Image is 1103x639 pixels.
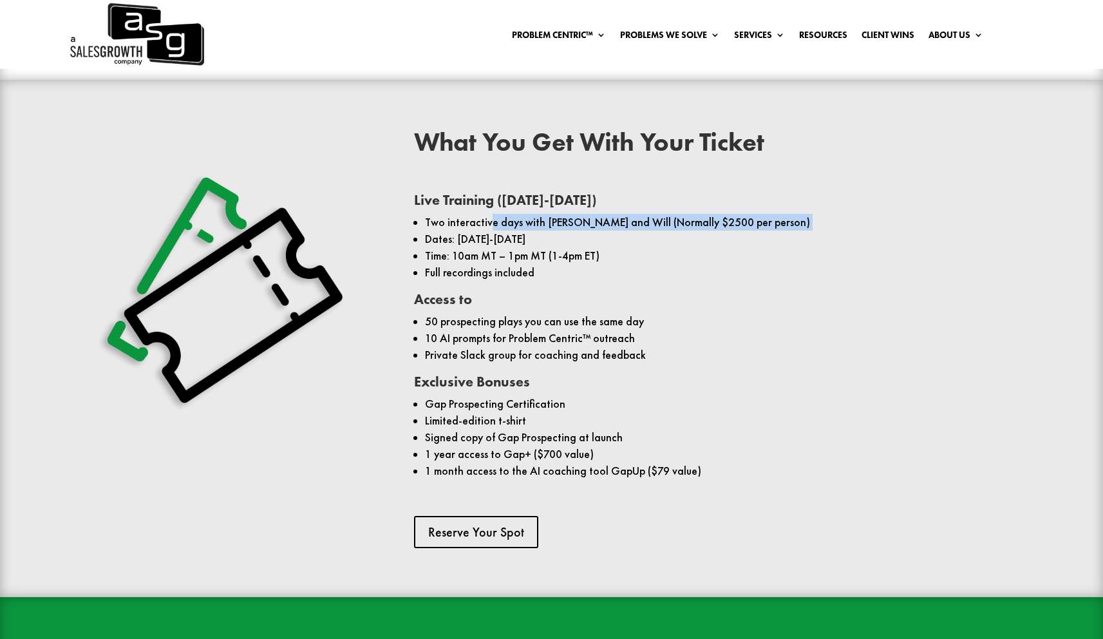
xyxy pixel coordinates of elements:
li: 1 month access to the AI coaching tool GapUp ($79 value) [425,463,1016,479]
li: 50 prospecting plays you can use the same day [425,313,1016,330]
li: Time: 10am MT – 1pm MT (1-4pm ET) [425,247,1016,264]
li: 1 year access to Gap+ ($700 value) [425,446,1016,463]
h3: Exclusive Bonuses [414,375,1016,396]
a: About Us [929,30,983,44]
li: Private Slack group for coaching and feedback [425,347,1016,363]
h2: What You Get With Your Ticket [414,129,1016,162]
img: Ticket Shadow [96,161,354,419]
a: Reserve Your Spot [414,516,538,548]
h3: Access to [414,292,1016,313]
a: Client Wins [862,30,914,44]
h3: Live Training ([DATE]-[DATE]) [414,193,1016,214]
li: Dates: [DATE]-[DATE] [425,231,1016,247]
li: Two interactive days with [PERSON_NAME] and Will (Normally $2500 per person) [425,214,1016,231]
a: Problem Centric™ [512,30,606,44]
span: Limited-edition t-shirt [425,414,526,428]
li: Gap Prospecting Certification [425,396,1016,412]
li: Signed copy of Gap Prospecting at launch [425,429,1016,446]
a: Services [734,30,785,44]
a: Problems We Solve [620,30,720,44]
span: Full recordings included [425,265,534,280]
a: Resources [799,30,847,44]
li: 10 AI prompts for Problem Centric™ outreach [425,330,1016,347]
